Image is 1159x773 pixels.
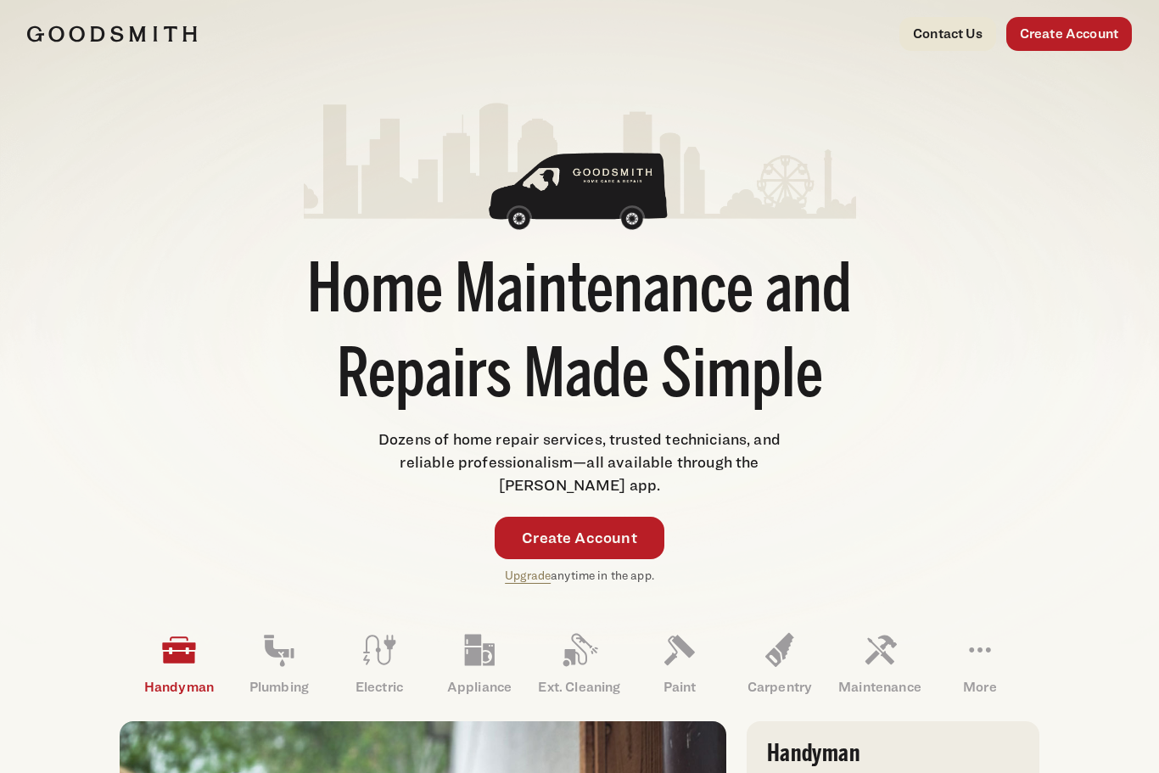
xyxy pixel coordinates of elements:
a: Paint [630,619,730,708]
a: Contact Us [899,17,996,51]
p: Ext. Cleaning [529,677,630,697]
a: Carpentry [730,619,830,708]
a: Handyman [129,619,229,708]
a: Electric [329,619,429,708]
p: Plumbing [229,677,329,697]
a: More [930,619,1030,708]
p: Electric [329,677,429,697]
p: Appliance [429,677,529,697]
p: Maintenance [830,677,930,697]
p: anytime in the app. [505,566,654,585]
p: Carpentry [730,677,830,697]
p: Paint [630,677,730,697]
p: Handyman [129,677,229,697]
p: More [930,677,1030,697]
span: Dozens of home repair services, trusted technicians, and reliable professionalism—all available t... [378,430,781,494]
a: Ext. Cleaning [529,619,630,708]
a: Plumbing [229,619,329,708]
a: Upgrade [505,568,551,582]
a: Appliance [429,619,529,708]
h3: Handyman [767,742,1020,765]
a: Maintenance [830,619,930,708]
img: Goodsmith [27,25,197,42]
a: Create Account [495,517,664,559]
a: Create Account [1006,17,1132,51]
h1: Home Maintenance and Repairs Made Simple [304,251,856,421]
